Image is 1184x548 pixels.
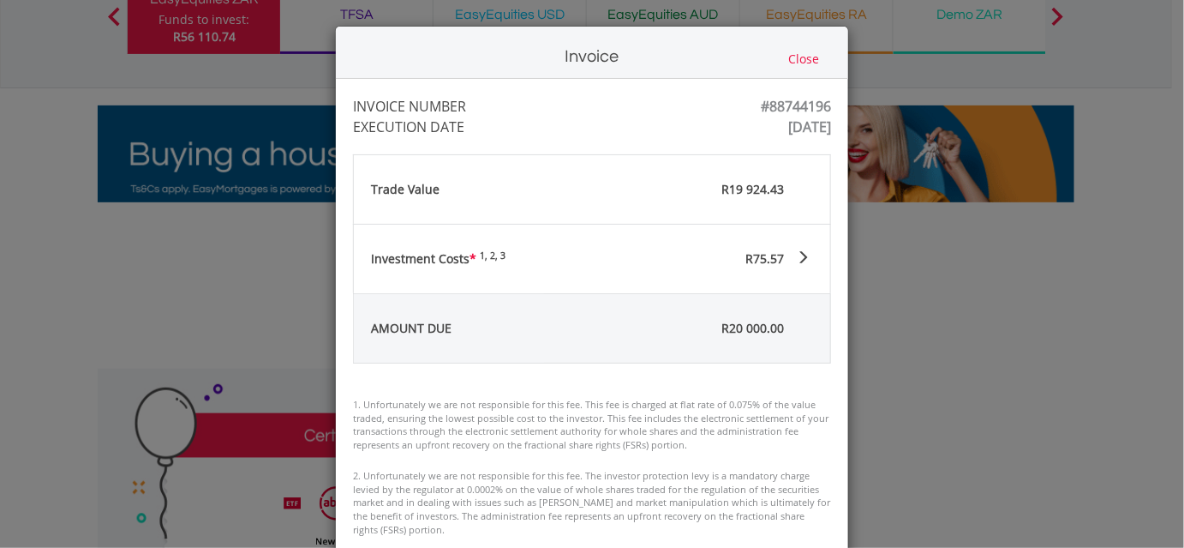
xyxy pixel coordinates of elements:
div: #88744196 [761,96,831,117]
span: R75.57 [745,250,784,267]
span: R19 924.43 [721,181,784,197]
div: EXECUTION DATE [353,117,537,137]
sup: 1, 2, 3 [480,250,505,262]
span: AMOUNT DUE [371,320,451,336]
span: Trade Value [371,181,440,197]
h2: Invoice [565,44,619,69]
li: 1. Unfortunately we are not responsible for this fee. This fee is charged at flat rate of 0.075% ... [353,398,831,452]
span: R20 000.00 [721,320,784,336]
button: Close [783,50,824,69]
div: INVOICE NUMBER [353,96,537,117]
div: [DATE] [788,117,831,137]
li: 2. Unfortunately we are not responsible for this fee. The investor protection levy is a mandatory... [353,469,831,537]
span: Investment Costs [371,250,476,267]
